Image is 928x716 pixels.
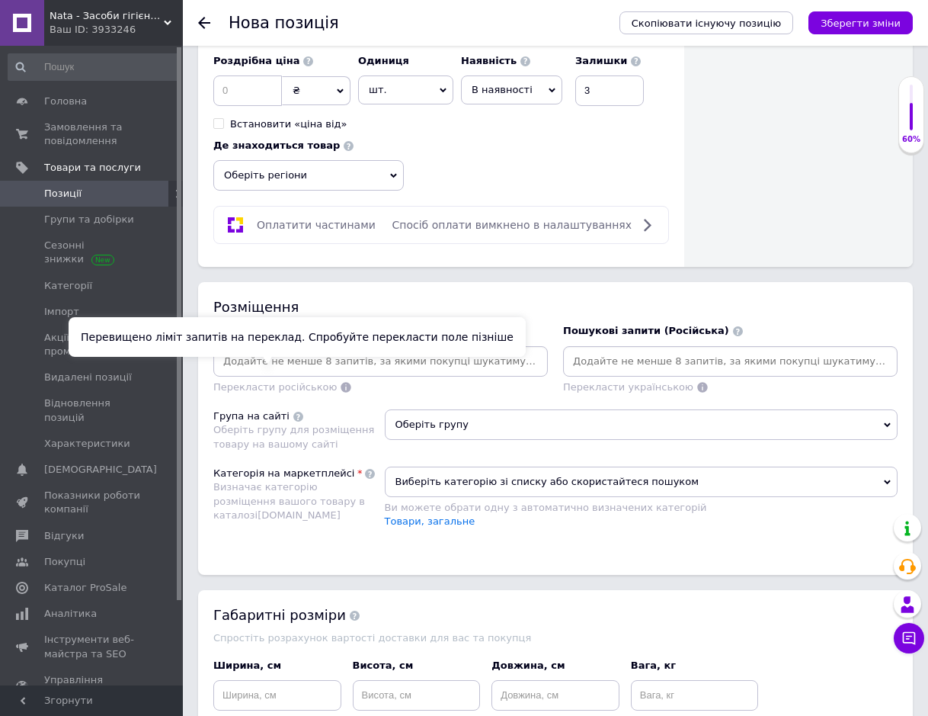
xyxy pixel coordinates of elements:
span: Скопіювати існуючу позицію [632,18,781,29]
span: Управління сайтом [44,673,141,701]
div: Спростіть розрахунок вартості доставки для вас та покупця [213,632,898,644]
b: Де знаходиться товар [213,140,340,151]
p: Производитель [76,15,142,47]
div: Повернутися назад [198,17,210,29]
span: Оберіть групу [385,409,898,440]
span: Акції та промокоди [44,331,141,358]
span: Позиції [44,187,82,201]
span: Групи та добірки [44,213,134,226]
div: 60% [899,134,923,145]
a: Lador [76,59,101,70]
span: шт. [358,75,453,104]
button: Скопіювати існуючу позицію [619,11,793,34]
span: Оплатити частинами [257,219,376,231]
a: Товари, загальне [385,515,475,527]
div: Перевищено ліміт запитів на переклад. Спробуйте перекласти поле пізніше [69,317,526,357]
div: Ваш ID: 3933246 [50,23,183,37]
div: Категорія на маркетплейсі [213,467,354,480]
span: Пошукові запити (Російська) [563,325,729,336]
span: Оберіть групу для розміщення товару на вашому сайті [213,424,374,449]
div: 60% Якість заповнення [898,76,924,153]
b: Одиниця [358,55,409,66]
img: https://images.prom.ua/4639460129_w700_h500_shampun-dlya-uvlazhneniya.jpg [46,43,173,170]
input: - [575,75,644,106]
h1: Нова позиція [229,14,339,32]
span: Відновлення позицій [44,397,141,424]
span: Вага, кг [631,660,676,671]
input: Довжина, см [491,680,619,711]
input: Ширина, см [213,680,341,711]
span: Визначає категорію розміщення вашого товару в каталозі [DOMAIN_NAME] [213,481,365,520]
span: Аналітика [44,607,97,621]
span: Виберіть категорію зі списку або скористайтеся пошуком [385,467,898,497]
i: Зберегти зміни [821,18,901,29]
div: Встановити «ціна від» [230,117,347,131]
span: Імпорт [44,305,79,319]
button: Зберегти зміни [808,11,913,34]
p: Фото товару [15,18,203,34]
span: [DEMOGRAPHIC_DATA] [44,463,157,477]
p: Страна производитель [76,82,142,130]
span: Ширина, см [213,660,281,671]
b: Роздрібна ціна [213,55,299,66]
span: Інструменти веб-майстра та SEO [44,633,141,660]
span: Видалені позиції [44,371,132,384]
span: Товари та послуги [44,161,141,175]
input: 0 [213,75,282,106]
span: ₴ [293,85,300,96]
div: Група на сайті [213,409,290,423]
input: Вага, кг [631,680,759,711]
b: Наявність [461,55,517,66]
span: В наявності [472,84,533,95]
input: Додайте не менше 8 запитів, за якими покупці шукатимуть товар [216,350,545,373]
span: Перекласти українською [563,381,693,393]
span: Головна [44,95,87,108]
input: Висота, см [353,680,481,711]
b: Залишки [575,55,627,66]
span: Покупці [44,555,85,569]
span: Nata - Засоби гігієни та косметика [50,9,164,23]
span: Каталог ProSale [44,581,126,595]
span: Відгуки [44,529,84,543]
div: Ви можете обрати одну з автоматично визначених категорій [385,501,898,515]
span: Замовлення та повідомлення [44,120,141,148]
span: Спосіб оплати вимкнено в налаштуваннях [392,219,632,231]
span: Показники роботи компанії [44,489,141,516]
span: Сезонні знижки [44,239,141,266]
span: Довжина, см [491,660,565,671]
input: Пошук [8,53,180,81]
input: Додайте не менше 8 запитів, за якими покупці шукатимуть товар [566,350,894,373]
span: Висота, см [353,660,414,671]
div: Розміщення [213,297,898,316]
span: Оберіть регіони [213,160,404,191]
p: Гипоаллергенный [76,181,142,214]
p: [GEOGRAPHIC_DATA] [76,140,142,172]
span: Перекласти російською [213,381,337,393]
span: Категорії [44,279,92,293]
button: Чат з покупцем [894,623,924,653]
li: ​​​​​​​ [46,43,173,175]
span: Характеристики [44,437,130,451]
div: Габаритні розміри [213,605,898,624]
